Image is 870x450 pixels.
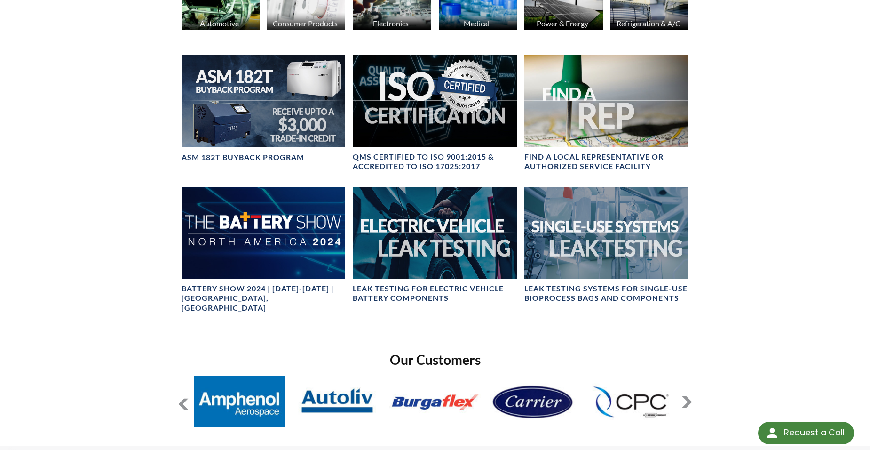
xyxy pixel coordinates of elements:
h4: QMS CERTIFIED to ISO 9001:2015 & Accredited to ISO 17025:2017 [353,152,517,172]
img: Autoliv.jpg [291,376,383,428]
h4: ASM 182T Buyback Program [182,153,304,162]
div: Refrigeration & A/C [609,19,688,28]
h4: FIND A LOCAL REPRESENTATIVE OR AUTHORIZED SERVICE FACILITY [524,152,688,172]
div: Automotive [180,19,259,28]
div: Power & Energy [523,19,601,28]
h4: Leak Testing Systems for Single-Use Bioprocess Bags and Components [524,284,688,304]
a: Single-Use Systems BannerLeak Testing Systems for Single-Use Bioprocess Bags and Components [524,187,688,304]
div: Consumer Products [266,19,344,28]
a: ASM 182T Buyback Program BannerASM 182T Buyback Program [182,55,346,162]
a: Electric Vehicle Leak Testing BannerLeak Testing for Electric Vehicle Battery Components [353,187,517,304]
a: The Battery Show 2024 bannerBattery Show 2024 | [DATE]-[DATE] | [GEOGRAPHIC_DATA], [GEOGRAPHIC_DATA] [182,187,346,313]
img: Amphenol.jpg [194,376,286,428]
div: Request a Call [784,422,845,443]
img: round button [765,426,780,441]
div: Medical [437,19,516,28]
a: Header for ISO CertificationQMS CERTIFIED to ISO 9001:2015 & Accredited to ISO 17025:2017 [353,55,517,172]
img: Colder-Products.jpg [585,376,677,428]
h4: Leak Testing for Electric Vehicle Battery Components [353,284,517,304]
h4: Battery Show 2024 | [DATE]-[DATE] | [GEOGRAPHIC_DATA], [GEOGRAPHIC_DATA] [182,284,346,313]
div: Request a Call [758,422,854,444]
img: Burgaflex.jpg [389,376,481,428]
a: Find A Rep headerFIND A LOCAL REPRESENTATIVE OR AUTHORIZED SERVICE FACILITY [524,55,688,172]
div: Electronics [351,19,430,28]
img: Carrier.jpg [487,376,579,428]
h2: Our Customers [178,351,693,369]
